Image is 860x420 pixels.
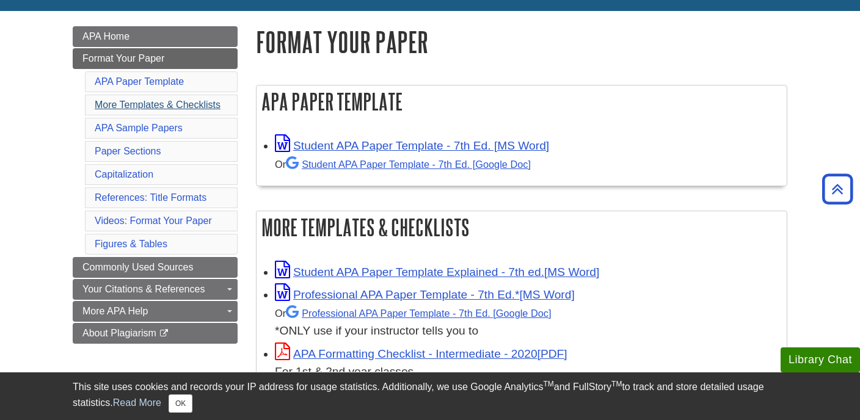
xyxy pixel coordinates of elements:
a: Format Your Paper [73,48,238,69]
sup: TM [611,380,622,388]
small: Or [275,159,531,170]
span: Format Your Paper [82,53,164,63]
span: More APA Help [82,306,148,316]
span: Your Citations & References [82,284,205,294]
h2: APA Paper Template [257,85,787,118]
h1: Format Your Paper [256,26,787,57]
span: Commonly Used Sources [82,262,193,272]
a: Figures & Tables [95,239,167,249]
a: References: Title Formats [95,192,206,203]
i: This link opens in a new window [159,330,169,338]
a: Link opens in new window [275,347,567,360]
a: More Templates & Checklists [95,100,220,110]
a: About Plagiarism [73,323,238,344]
a: Commonly Used Sources [73,257,238,278]
a: Read More [113,397,161,408]
sup: TM [543,380,553,388]
a: Professional APA Paper Template - 7th Ed. [286,308,551,319]
a: Link opens in new window [275,266,599,278]
a: Capitalization [95,169,153,179]
div: Guide Page Menu [73,26,238,344]
small: Or [275,308,551,319]
div: For 1st & 2nd year classes [275,363,781,381]
a: More APA Help [73,301,238,322]
div: *ONLY use if your instructor tells you to [275,304,781,340]
span: APA Home [82,31,129,42]
a: Back to Top [818,181,857,197]
span: About Plagiarism [82,328,156,338]
a: APA Sample Papers [95,123,183,133]
a: Paper Sections [95,146,161,156]
a: APA Home [73,26,238,47]
button: Library Chat [781,347,860,372]
h2: More Templates & Checklists [257,211,787,244]
a: Link opens in new window [275,288,575,301]
a: Videos: Format Your Paper [95,215,212,226]
button: Close [169,394,192,413]
div: This site uses cookies and records your IP address for usage statistics. Additionally, we use Goo... [73,380,787,413]
a: Your Citations & References [73,279,238,300]
a: APA Paper Template [95,76,184,87]
a: Link opens in new window [275,139,549,152]
a: Student APA Paper Template - 7th Ed. [Google Doc] [286,159,531,170]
